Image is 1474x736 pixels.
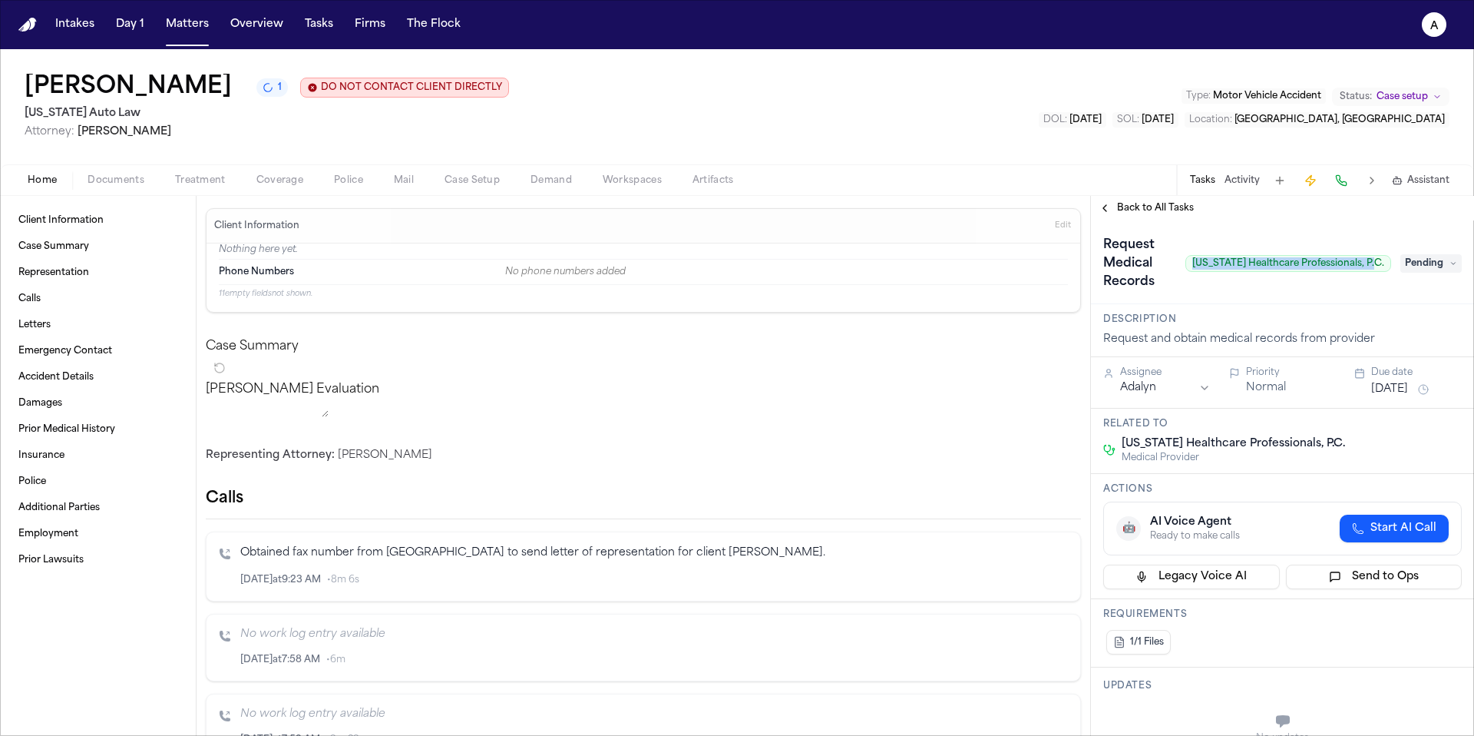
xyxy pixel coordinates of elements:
span: 1/1 Files [1130,636,1164,648]
h3: Actions [1103,483,1462,496]
div: Request and obtain medical records from provider [1103,332,1462,347]
span: Mail [394,174,414,187]
a: Letters [12,313,183,337]
span: Medical Provider [1122,452,1345,464]
button: Add Task [1269,170,1291,191]
button: 1/1 Files [1106,630,1171,655]
button: Edit [1050,214,1076,238]
a: Prior Medical History [12,417,183,442]
span: Artifacts [692,174,734,187]
span: Demand [530,174,572,187]
button: Make a Call [1330,170,1352,191]
button: Edit SOL: 2027-11-26 [1112,112,1178,128]
span: [US_STATE] Healthcare Professionals, P.C. [1185,255,1391,272]
a: Employment [12,522,183,546]
span: Back to All Tasks [1117,202,1194,214]
span: • 6m [326,654,345,666]
span: [DATE] at 7:58 AM [240,654,320,666]
button: Start AI Call [1340,515,1449,542]
button: Send to Ops [1286,565,1462,589]
p: 11 empty fields not shown. [219,288,1068,300]
h1: [PERSON_NAME] [25,74,232,101]
button: 1 active task [256,78,288,97]
span: Treatment [175,174,226,187]
span: Attorney: [25,126,74,138]
div: Ready to make calls [1150,530,1240,542]
span: [DATE] at 9:23 AM [240,574,321,586]
span: 1 [278,81,282,94]
p: Obtained fax number from [GEOGRAPHIC_DATA] to send letter of representation for client [PERSON_NA... [240,545,1068,562]
span: Type : [1186,91,1211,101]
button: Day 1 [110,11,150,38]
a: Case Summary [12,234,183,259]
span: DO NOT CONTACT CLIENT DIRECTLY [321,81,502,94]
span: [US_STATE] Healthcare Professionals, P.C. [1122,436,1345,452]
button: Tasks [299,11,339,38]
h3: Client Information [211,220,302,232]
span: Edit [1055,220,1071,231]
h3: Updates [1103,680,1462,692]
button: Edit Location: Sylvan Lake, MI [1185,112,1449,128]
a: Representation [12,260,183,285]
a: Additional Parties [12,496,183,520]
button: Edit DOL: 2024-11-26 [1039,112,1106,128]
button: Intakes [49,11,101,38]
span: Police [334,174,363,187]
button: The Flock [401,11,467,38]
a: Police [12,469,183,494]
a: Firms [349,11,392,38]
div: [PERSON_NAME] [206,448,1081,463]
button: Matters [160,11,215,38]
h2: [US_STATE] Auto Law [25,104,509,123]
button: Edit client contact restriction [300,78,509,98]
span: SOL : [1117,115,1139,124]
span: DOL : [1043,115,1067,124]
a: Client Information [12,208,183,233]
span: Start AI Call [1370,521,1436,536]
span: Motor Vehicle Accident [1213,91,1321,101]
span: Case Setup [445,174,500,187]
span: Pending [1400,254,1462,273]
a: Damages [12,391,183,416]
span: Case setup [1377,91,1428,103]
a: Emergency Contact [12,339,183,363]
span: Location : [1189,115,1232,124]
p: No work log entry available [240,707,1068,722]
div: AI Voice Agent [1150,515,1240,530]
img: Finch Logo [18,18,37,32]
a: Overview [224,11,289,38]
button: [DATE] [1371,382,1408,397]
p: [PERSON_NAME] Evaluation [206,380,1081,399]
span: Workspaces [603,174,662,187]
h3: Requirements [1103,608,1462,621]
p: No work log entry available [240,627,1068,642]
a: Prior Lawsuits [12,548,183,572]
h1: Request Medical Records [1097,233,1179,294]
button: Tasks [1190,174,1215,187]
span: Phone Numbers [219,266,294,278]
button: Create Immediate Task [1300,170,1321,191]
span: [PERSON_NAME] [78,126,171,138]
span: [DATE] [1142,115,1174,124]
span: Coverage [256,174,303,187]
div: No phone numbers added [505,266,1068,278]
button: Normal [1246,380,1286,396]
a: Accident Details [12,365,183,390]
span: Home [28,174,57,187]
div: Due date [1371,366,1462,379]
span: • 8m 6s [327,574,359,586]
span: Representing Attorney: [206,449,335,461]
span: [DATE] [1069,115,1102,124]
button: Legacy Voice AI [1103,565,1280,589]
button: Edit Type: Motor Vehicle Accident [1182,88,1326,104]
h2: Calls [206,488,1081,509]
a: Home [18,18,37,32]
button: Assistant [1392,174,1449,187]
h2: Case Summary [206,337,1081,356]
button: Edit matter name [25,74,232,101]
button: Activity [1224,174,1260,187]
p: Nothing here yet. [219,244,1068,259]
